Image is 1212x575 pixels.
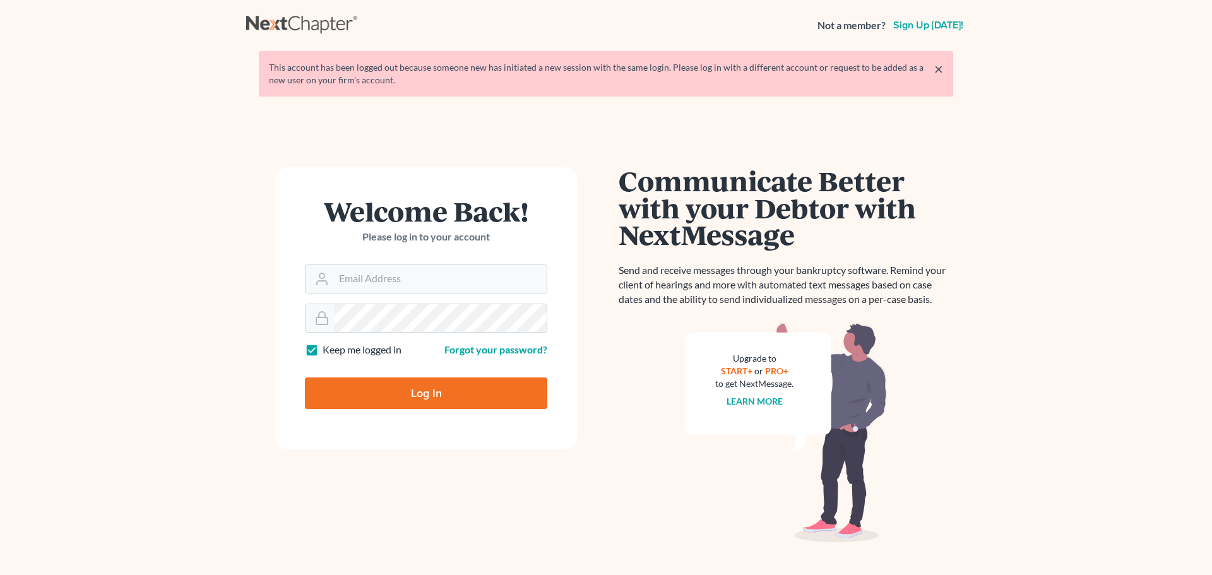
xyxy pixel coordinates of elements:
[715,352,793,365] div: Upgrade to
[817,18,886,33] strong: Not a member?
[721,365,752,376] a: START+
[727,396,783,406] a: Learn more
[444,343,547,355] a: Forgot your password?
[619,263,953,307] p: Send and receive messages through your bankruptcy software. Remind your client of hearings and mo...
[715,377,793,390] div: to get NextMessage.
[305,377,547,409] input: Log In
[305,230,547,244] p: Please log in to your account
[305,198,547,225] h1: Welcome Back!
[334,265,547,293] input: Email Address
[685,322,887,543] img: nextmessage_bg-59042aed3d76b12b5cd301f8e5b87938c9018125f34e5fa2b7a6b67550977c72.svg
[934,61,943,76] a: ×
[891,20,966,30] a: Sign up [DATE]!
[323,343,401,357] label: Keep me logged in
[269,61,943,86] div: This account has been logged out because someone new has initiated a new session with the same lo...
[765,365,788,376] a: PRO+
[754,365,763,376] span: or
[619,167,953,248] h1: Communicate Better with your Debtor with NextMessage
